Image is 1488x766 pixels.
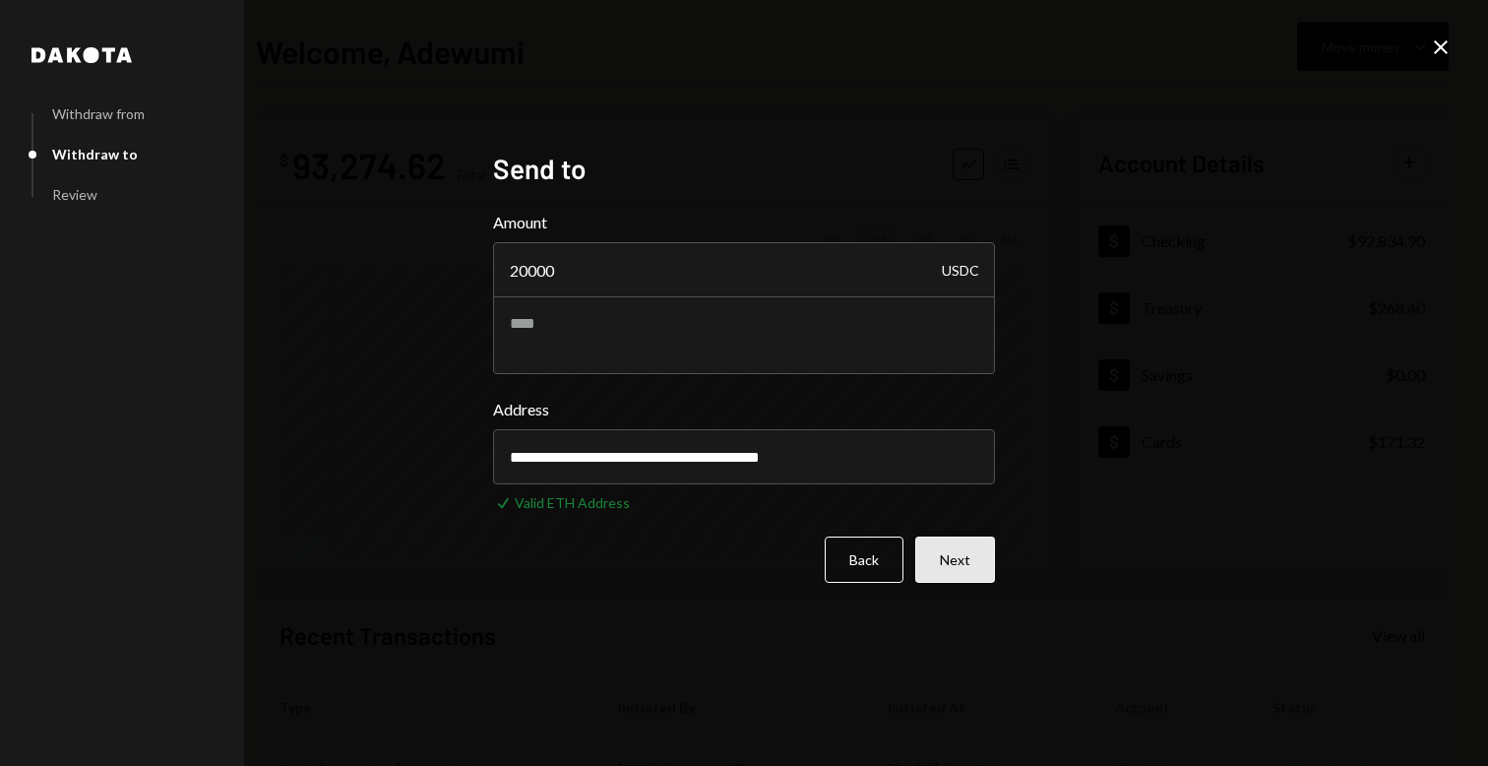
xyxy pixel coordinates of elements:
[52,186,97,203] div: Review
[493,211,995,234] label: Amount
[493,150,995,188] h2: Send to
[493,242,995,297] input: Enter amount
[52,146,138,162] div: Withdraw to
[515,492,630,513] div: Valid ETH Address
[493,398,995,421] label: Address
[915,537,995,583] button: Next
[825,537,903,583] button: Back
[942,242,979,297] div: USDC
[52,105,145,122] div: Withdraw from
